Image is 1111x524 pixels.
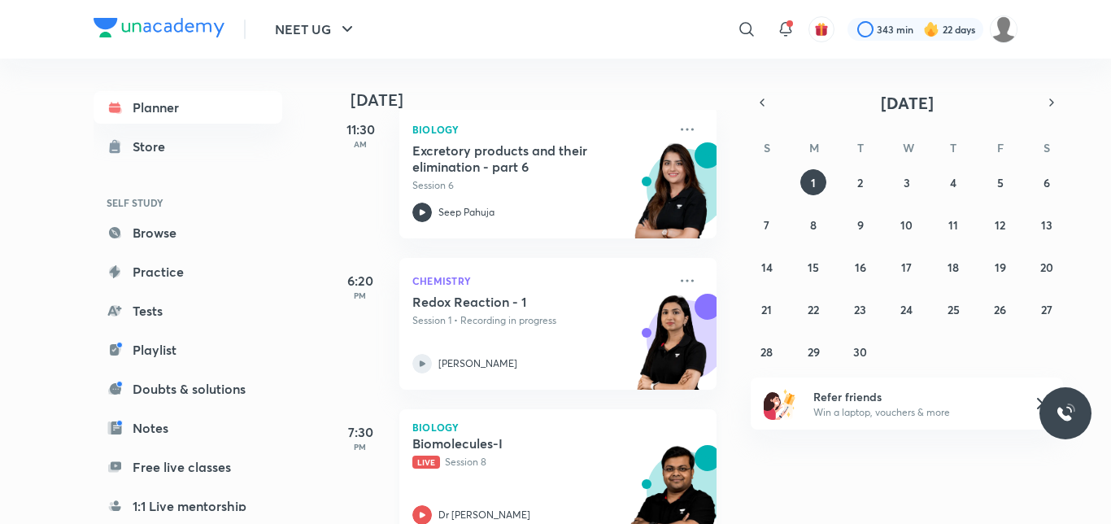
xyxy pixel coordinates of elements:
span: Live [412,456,440,469]
img: streak [923,21,939,37]
button: September 10, 2025 [894,212,920,238]
img: Barsha Singh [990,15,1017,43]
p: Biology [412,120,668,139]
h5: 7:30 [328,422,393,442]
h5: Biomolecules-I [412,435,615,452]
button: September 22, 2025 [800,296,826,322]
abbr: September 5, 2025 [997,175,1004,190]
abbr: September 19, 2025 [995,260,1006,275]
abbr: September 15, 2025 [808,260,819,275]
span: [DATE] [881,92,934,114]
abbr: September 10, 2025 [900,217,913,233]
h6: SELF STUDY [94,189,282,216]
button: September 20, 2025 [1034,254,1060,280]
button: [DATE] [773,91,1040,114]
abbr: September 20, 2025 [1040,260,1053,275]
abbr: September 22, 2025 [808,302,819,317]
h5: 6:20 [328,271,393,290]
a: Free live classes [94,451,282,483]
button: September 7, 2025 [754,212,780,238]
button: NEET UG [265,13,367,46]
button: September 16, 2025 [847,254,874,280]
p: PM [328,442,393,452]
button: avatar [808,16,834,42]
abbr: September 24, 2025 [900,302,913,317]
abbr: Friday [997,140,1004,155]
button: September 13, 2025 [1034,212,1060,238]
img: unacademy [627,294,717,406]
button: September 26, 2025 [987,296,1013,322]
button: September 5, 2025 [987,169,1013,195]
img: ttu [1056,404,1075,423]
p: PM [328,290,393,300]
p: Session 1 • Recording in progress [412,313,668,328]
h4: [DATE] [351,90,733,110]
abbr: September 13, 2025 [1041,217,1052,233]
a: Planner [94,91,282,124]
button: September 19, 2025 [987,254,1013,280]
button: September 27, 2025 [1034,296,1060,322]
a: Playlist [94,334,282,366]
button: September 28, 2025 [754,338,780,365]
a: Store [94,130,282,163]
button: September 29, 2025 [800,338,826,365]
img: referral [764,387,796,420]
p: Seep Pahuja [438,205,495,220]
abbr: Wednesday [903,140,914,155]
abbr: September 17, 2025 [901,260,912,275]
p: Dr [PERSON_NAME] [438,508,530,522]
button: September 30, 2025 [847,338,874,365]
p: Biology [412,422,704,432]
abbr: September 23, 2025 [854,302,866,317]
p: Win a laptop, vouchers & more [813,405,1013,420]
abbr: September 3, 2025 [904,175,910,190]
a: Notes [94,412,282,444]
p: Session 6 [412,178,668,193]
abbr: September 2, 2025 [857,175,863,190]
p: [PERSON_NAME] [438,356,517,371]
p: AM [328,139,393,149]
abbr: September 14, 2025 [761,260,773,275]
abbr: Tuesday [857,140,864,155]
a: Practice [94,255,282,288]
abbr: September 1, 2025 [811,175,816,190]
div: Store [133,137,175,156]
abbr: September 26, 2025 [994,302,1006,317]
h5: Excretory products and their elimination - part 6 [412,142,615,175]
a: 1:1 Live mentorship [94,490,282,522]
button: September 8, 2025 [800,212,826,238]
button: September 4, 2025 [940,169,966,195]
button: September 21, 2025 [754,296,780,322]
button: September 1, 2025 [800,169,826,195]
abbr: September 4, 2025 [950,175,956,190]
h5: Redox Reaction - 1 [412,294,615,310]
button: September 11, 2025 [940,212,966,238]
abbr: September 12, 2025 [995,217,1005,233]
h5: 11:30 [328,120,393,139]
button: September 25, 2025 [940,296,966,322]
a: Company Logo [94,18,224,41]
abbr: Thursday [950,140,956,155]
a: Doubts & solutions [94,373,282,405]
abbr: Monday [809,140,819,155]
abbr: September 30, 2025 [853,344,867,360]
img: unacademy [627,142,717,255]
abbr: September 18, 2025 [948,260,959,275]
button: September 9, 2025 [847,212,874,238]
abbr: September 8, 2025 [810,217,817,233]
button: September 18, 2025 [940,254,966,280]
button: September 23, 2025 [847,296,874,322]
p: Session 8 [412,455,668,469]
button: September 12, 2025 [987,212,1013,238]
button: September 15, 2025 [800,254,826,280]
a: Tests [94,295,282,327]
abbr: September 28, 2025 [760,344,773,360]
abbr: Sunday [764,140,770,155]
button: September 6, 2025 [1034,169,1060,195]
p: Chemistry [412,271,668,290]
abbr: September 9, 2025 [857,217,864,233]
button: September 14, 2025 [754,254,780,280]
abbr: September 25, 2025 [948,302,960,317]
button: September 3, 2025 [894,169,920,195]
img: avatar [814,22,829,37]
